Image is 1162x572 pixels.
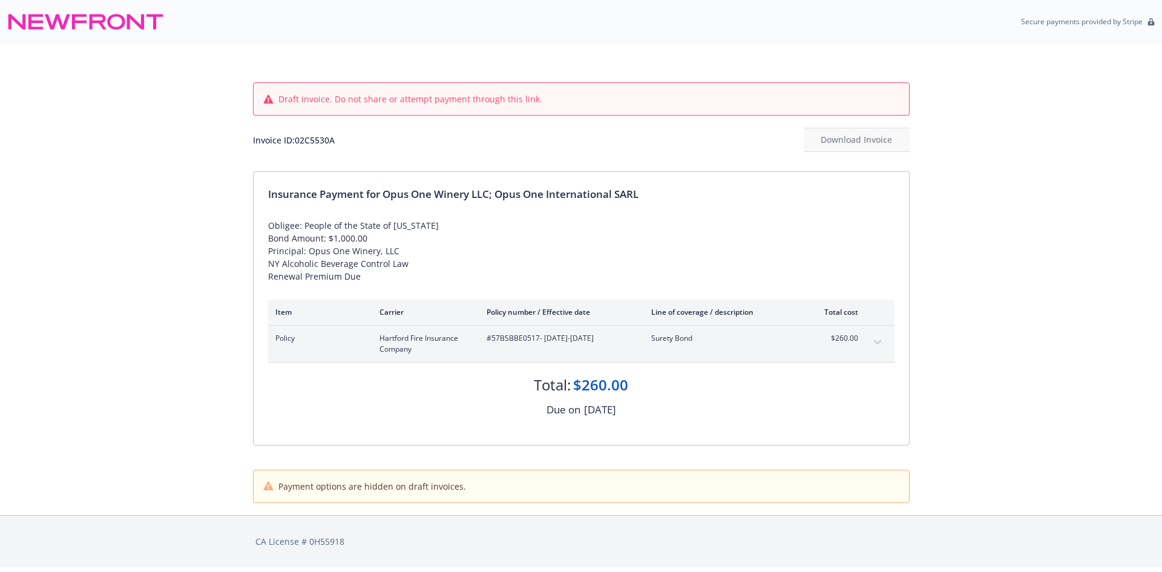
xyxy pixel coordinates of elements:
span: Policy [275,333,360,344]
div: CA License # 0H55918 [255,535,907,548]
button: Download Invoice [804,128,910,152]
button: expand content [868,333,887,352]
span: $260.00 [813,333,858,344]
div: Carrier [379,307,467,317]
div: Policy number / Effective date [487,307,632,317]
div: Invoice ID: 02C5530A [253,134,335,146]
span: #57BSBBE0517 - [DATE]-[DATE] [487,333,632,344]
div: Total: [534,375,571,395]
div: Obligee: People of the State of [US_STATE] Bond Amount: $1,000.00 Principal: Opus One Winery, LLC... [268,219,894,283]
div: Download Invoice [804,128,910,151]
div: $260.00 [573,375,628,395]
div: Total cost [813,307,858,317]
div: Line of coverage / description [651,307,793,317]
span: Surety Bond [651,333,793,344]
div: Insurance Payment for Opus One Winery LLC; Opus One International SARL [268,186,894,202]
span: Draft invoice. Do not share or attempt payment through this link. [278,93,542,105]
div: [DATE] [584,402,616,418]
span: Hartford Fire Insurance Company [379,333,467,355]
div: PolicyHartford Fire Insurance Company#57BSBBE0517- [DATE]-[DATE]Surety Bond$260.00expand content [268,326,894,362]
span: Payment options are hidden on draft invoices. [278,480,466,493]
div: Item [275,307,360,317]
p: Secure payments provided by Stripe [1021,16,1143,27]
div: Due on [547,402,580,418]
